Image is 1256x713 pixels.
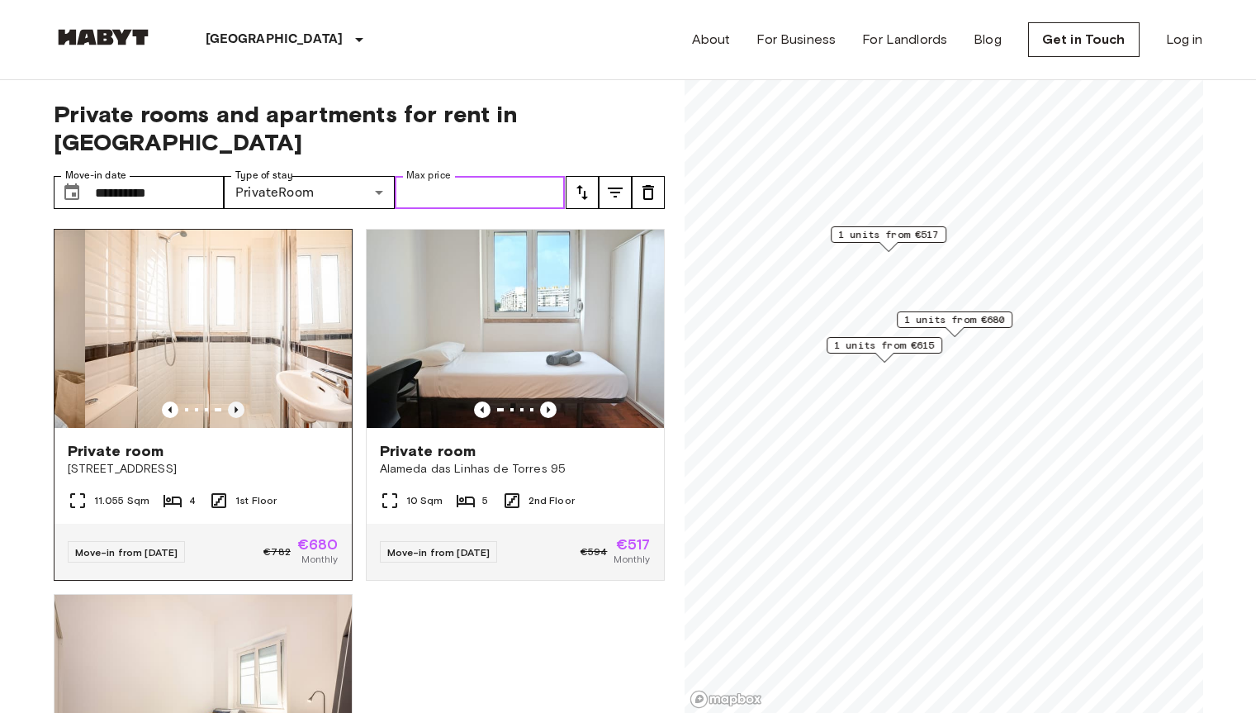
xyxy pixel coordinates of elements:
span: 1 units from €615 [834,338,935,353]
div: Map marker [827,337,942,363]
a: Previous imagePrevious imagePrivate room[STREET_ADDRESS]11.055 Sqm41st FloorMove-in from [DATE]€7... [54,229,353,581]
span: Private rooms and apartments for rent in [GEOGRAPHIC_DATA] [54,100,665,156]
a: Blog [974,30,1002,50]
span: Private room [68,441,164,461]
span: 1st Floor [235,493,277,508]
div: PrivateRoom [224,176,395,209]
button: tune [566,176,599,209]
button: Previous image [474,402,491,418]
span: Monthly [301,552,338,567]
img: Marketing picture of unit PT-17-005-004-04H [367,230,664,428]
button: Previous image [162,402,178,418]
button: Previous image [540,402,557,418]
span: 1 units from €517 [838,227,939,242]
span: Alameda das Linhas de Torres 95 [380,461,651,478]
button: tune [599,176,632,209]
span: €594 [581,544,608,559]
button: Choose date, selected date is 28 Sep 2025 [55,176,88,209]
a: Marketing picture of unit PT-17-005-004-04HPrevious imagePrevious imagePrivate roomAlameda das Li... [366,229,665,581]
label: Move-in date [65,169,126,183]
span: 10 Sqm [406,493,443,508]
span: 5 [482,493,488,508]
div: Map marker [831,226,946,252]
a: For Business [756,30,836,50]
span: 4 [189,493,196,508]
label: Type of stay [235,169,293,183]
span: Move-in from [DATE] [387,546,491,559]
a: Mapbox logo [690,690,762,709]
span: 2nd Floor [528,493,575,508]
a: Get in Touch [1028,22,1140,57]
a: Log in [1166,30,1203,50]
a: About [692,30,731,50]
span: [STREET_ADDRESS] [68,461,339,478]
label: Max price [406,169,451,183]
span: Private room [380,441,476,461]
div: Map marker [897,311,1012,337]
button: Previous image [228,402,244,418]
img: Marketing picture of unit PT-17-151-003-001 [84,230,382,428]
button: tune [632,176,665,209]
p: [GEOGRAPHIC_DATA] [206,30,344,50]
span: €517 [616,537,651,552]
span: Monthly [614,552,650,567]
span: 11.055 Sqm [94,493,150,508]
img: Habyt [54,29,153,45]
span: €782 [263,544,291,559]
span: Move-in from [DATE] [75,546,178,559]
a: For Landlords [862,30,947,50]
span: €680 [297,537,339,552]
span: 1 units from €680 [904,312,1005,327]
